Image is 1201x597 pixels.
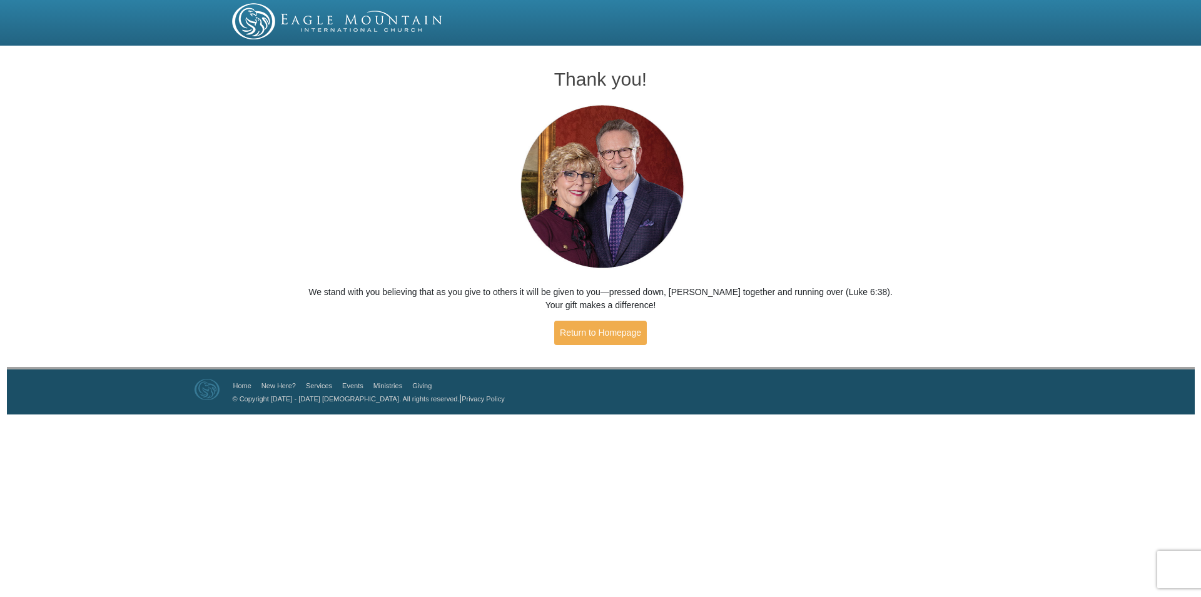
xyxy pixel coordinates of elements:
[233,382,251,389] a: Home
[342,382,363,389] a: Events
[307,69,894,89] h1: Thank you!
[306,382,332,389] a: Services
[554,321,647,345] a: Return to Homepage
[228,392,505,405] p: |
[373,382,402,389] a: Ministries
[307,286,894,312] p: We stand with you believing that as you give to others it will be given to you—pressed down, [PER...
[261,382,296,389] a: New Here?
[232,3,443,39] img: EMIC
[412,382,432,389] a: Giving
[233,395,460,403] a: © Copyright [DATE] - [DATE] [DEMOGRAPHIC_DATA]. All rights reserved.
[195,379,220,400] img: Eagle Mountain International Church
[509,101,693,273] img: Pastors George and Terri Pearsons
[462,395,504,403] a: Privacy Policy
